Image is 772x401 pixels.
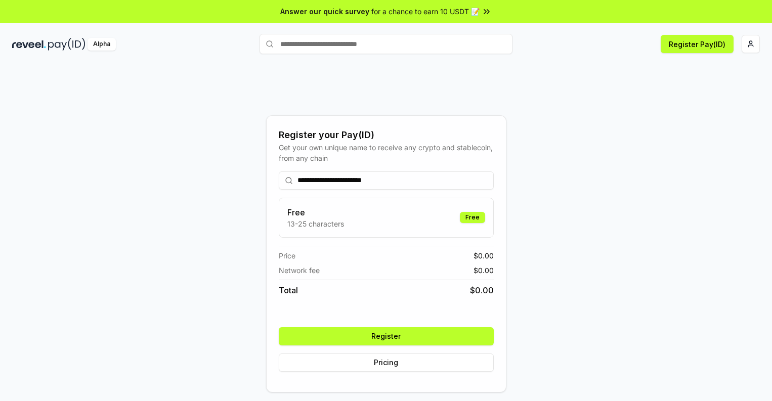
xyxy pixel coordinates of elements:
[279,128,494,142] div: Register your Pay(ID)
[48,38,85,51] img: pay_id
[279,284,298,296] span: Total
[279,250,295,261] span: Price
[12,38,46,51] img: reveel_dark
[460,212,485,223] div: Free
[279,327,494,345] button: Register
[280,6,369,17] span: Answer our quick survey
[279,265,320,276] span: Network fee
[279,142,494,163] div: Get your own unique name to receive any crypto and stablecoin, from any chain
[279,353,494,372] button: Pricing
[287,218,344,229] p: 13-25 characters
[470,284,494,296] span: $ 0.00
[474,265,494,276] span: $ 0.00
[474,250,494,261] span: $ 0.00
[88,38,116,51] div: Alpha
[661,35,734,53] button: Register Pay(ID)
[371,6,480,17] span: for a chance to earn 10 USDT 📝
[287,206,344,218] h3: Free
